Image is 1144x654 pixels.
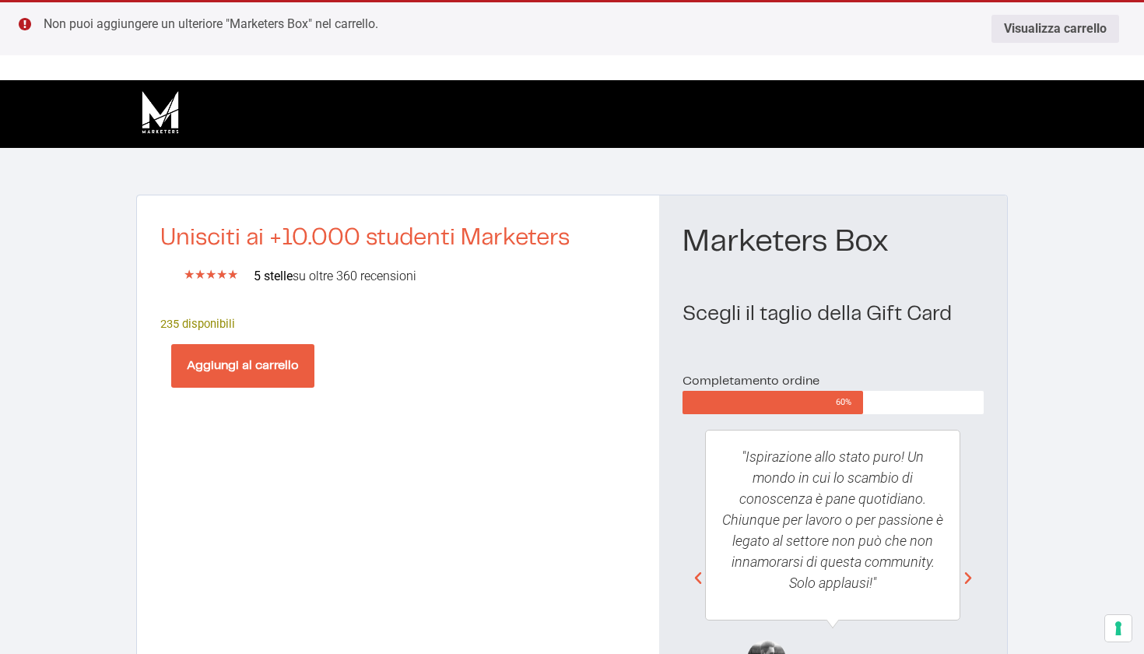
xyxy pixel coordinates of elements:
iframe: PayPal [160,388,636,431]
h2: Unisciti ai +10.000 studenti Marketers [160,227,636,250]
li: Non puoi aggiungere un ulteriore "Marketers Box" nel carrello. [44,15,1119,33]
h1: Marketers Box [683,227,984,258]
span: 60% [836,391,863,414]
i: ★ [216,265,227,284]
iframe: Customerly Messenger Launcher [12,593,59,640]
i: ★ [184,265,195,284]
p: "Ispirazione allo stato puro! Un mondo in cui lo scambio di conoscenza è pane quotidiano. Chiunqu... [721,446,944,593]
div: 5/5 [184,265,238,284]
div: Next slide [960,571,976,586]
span: Completamento ordine [683,375,819,387]
i: ★ [195,265,205,284]
b: 5 stelle [254,269,293,283]
button: Le tue preferenze relative al consenso per le tecnologie di tracciamento [1105,615,1132,642]
i: ★ [227,265,238,284]
i: ★ [205,265,216,284]
h2: Scegli il taglio della Gift Card [683,304,984,325]
h2: su oltre 360 recensioni [254,270,636,283]
a: Visualizza carrello [991,15,1119,43]
p: 235 disponibili [160,315,636,332]
div: Previous slide [690,571,706,586]
button: Aggiungi al carrello [171,344,314,388]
